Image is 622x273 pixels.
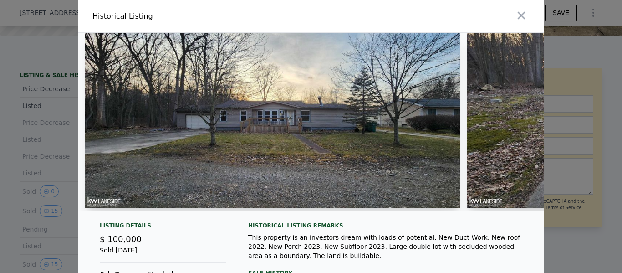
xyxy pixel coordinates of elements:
div: Sold [DATE] [100,246,226,263]
div: This property is an investors dream with loads of potential. New Duct Work. New roof 2022. New Po... [248,233,530,260]
div: Historical Listing [92,11,307,22]
div: Listing Details [100,222,226,233]
div: Historical Listing remarks [248,222,530,229]
span: $ 100,000 [100,234,142,244]
img: Property Img [85,33,460,208]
